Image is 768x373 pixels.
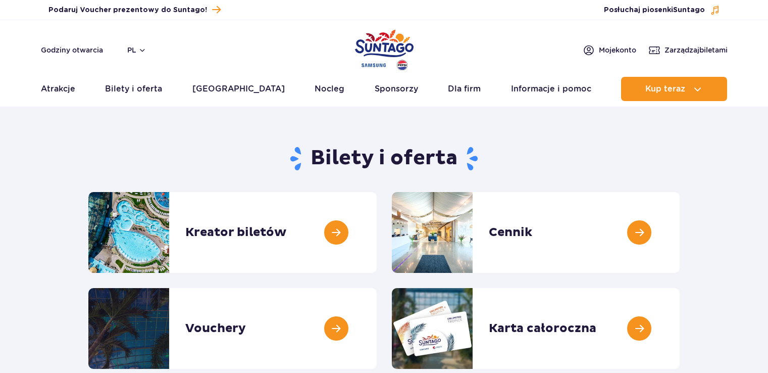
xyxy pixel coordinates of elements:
span: Moje konto [599,45,636,55]
a: Dla firm [448,77,481,101]
a: Park of Poland [355,25,414,72]
a: Podaruj Voucher prezentowy do Suntago! [48,3,221,17]
button: pl [127,45,146,55]
span: Kup teraz [645,84,685,94]
button: Posłuchaj piosenkiSuntago [604,5,720,15]
span: Posłuchaj piosenki [604,5,705,15]
a: Bilety i oferta [105,77,162,101]
span: Zarządzaj biletami [664,45,728,55]
a: Informacje i pomoc [511,77,591,101]
a: Sponsorzy [375,77,418,101]
a: [GEOGRAPHIC_DATA] [192,77,285,101]
a: Zarządzajbiletami [648,44,728,56]
a: Mojekonto [583,44,636,56]
a: Atrakcje [41,77,75,101]
button: Kup teraz [621,77,727,101]
span: Suntago [673,7,705,14]
h1: Bilety i oferta [88,146,680,172]
span: Podaruj Voucher prezentowy do Suntago! [48,5,207,15]
a: Godziny otwarcia [41,45,103,55]
a: Nocleg [315,77,344,101]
